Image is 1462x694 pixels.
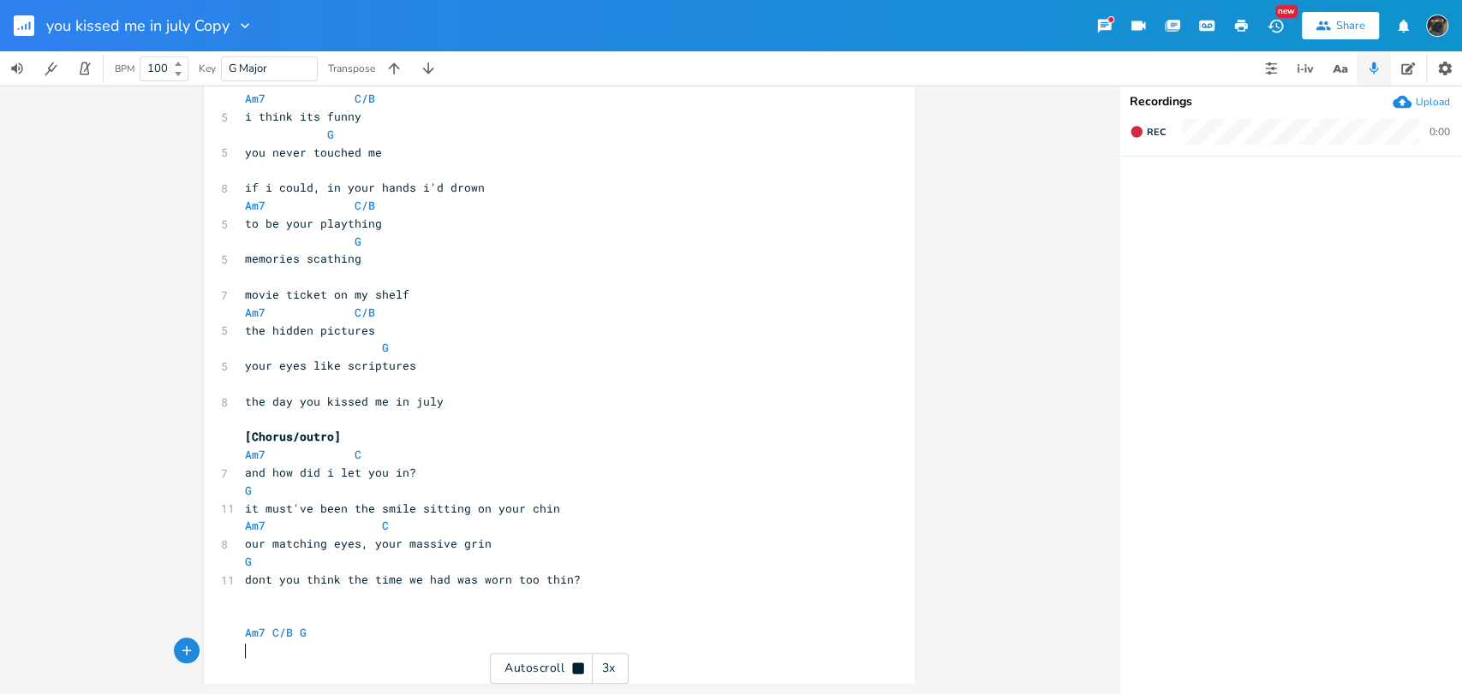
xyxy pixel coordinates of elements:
span: C/B [272,625,293,640]
button: Share [1302,12,1379,39]
span: if i could, in your hands i'd drown [245,180,485,195]
span: movie ticket on my shelf [245,287,409,302]
div: Upload [1416,95,1450,109]
span: G [327,127,334,142]
span: Am7 [245,518,266,533]
span: Rec [1147,126,1166,139]
span: your eyes like scriptures [245,358,416,373]
span: the day you kissed me in july [245,394,444,409]
div: 0:00 [1429,127,1450,137]
div: 3x [593,653,624,684]
span: memories scathing [245,251,361,266]
div: Recordings [1130,96,1452,108]
span: you kissed me in july Copy [46,18,230,33]
span: C/B [355,198,375,213]
div: Transpose [328,63,375,74]
span: Am7 [245,198,266,213]
span: G [300,625,307,640]
span: C/B [355,305,375,320]
span: the hidden pictures [245,323,375,338]
span: G Major [229,61,267,76]
span: C/B [355,91,375,106]
span: G [245,483,252,498]
span: our matching eyes, your massive grin [245,536,492,551]
span: Am7 [245,625,266,640]
button: Rec [1123,118,1173,145]
button: New [1258,10,1292,41]
div: Share [1336,18,1365,33]
span: you never touched me [245,145,382,160]
div: New [1275,5,1298,18]
span: G [382,340,389,355]
div: Key [199,63,216,74]
span: Am7 [245,91,266,106]
span: i think its funny [245,109,361,124]
span: it must've been the smile sitting on your chin [245,501,560,516]
span: G [245,554,252,569]
div: BPM [115,64,134,74]
button: Upload [1393,92,1450,111]
span: Am7 [245,447,266,462]
span: Am7 [245,305,266,320]
span: C [355,447,361,462]
span: G [355,234,361,249]
span: dont you think the time we had was worn too thin? [245,572,581,587]
span: [Chorus/outro] [245,429,341,444]
img: August Tyler Gallant [1426,15,1448,37]
span: C [382,518,389,533]
div: Autoscroll [490,653,629,684]
span: and how did i let you in? [245,465,416,480]
span: to be your plaything [245,216,382,231]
